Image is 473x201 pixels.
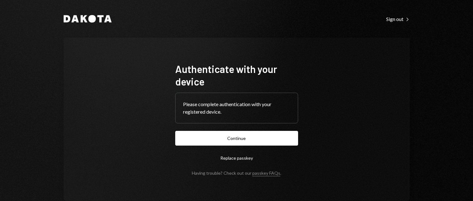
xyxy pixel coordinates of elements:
button: Replace passkey [175,151,298,165]
a: passkey FAQs [252,170,280,176]
div: Sign out [386,16,410,22]
a: Sign out [386,15,410,22]
div: Please complete authentication with your registered device. [183,100,290,116]
div: Having trouble? Check out our . [192,170,281,176]
h1: Authenticate with your device [175,63,298,88]
button: Continue [175,131,298,146]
